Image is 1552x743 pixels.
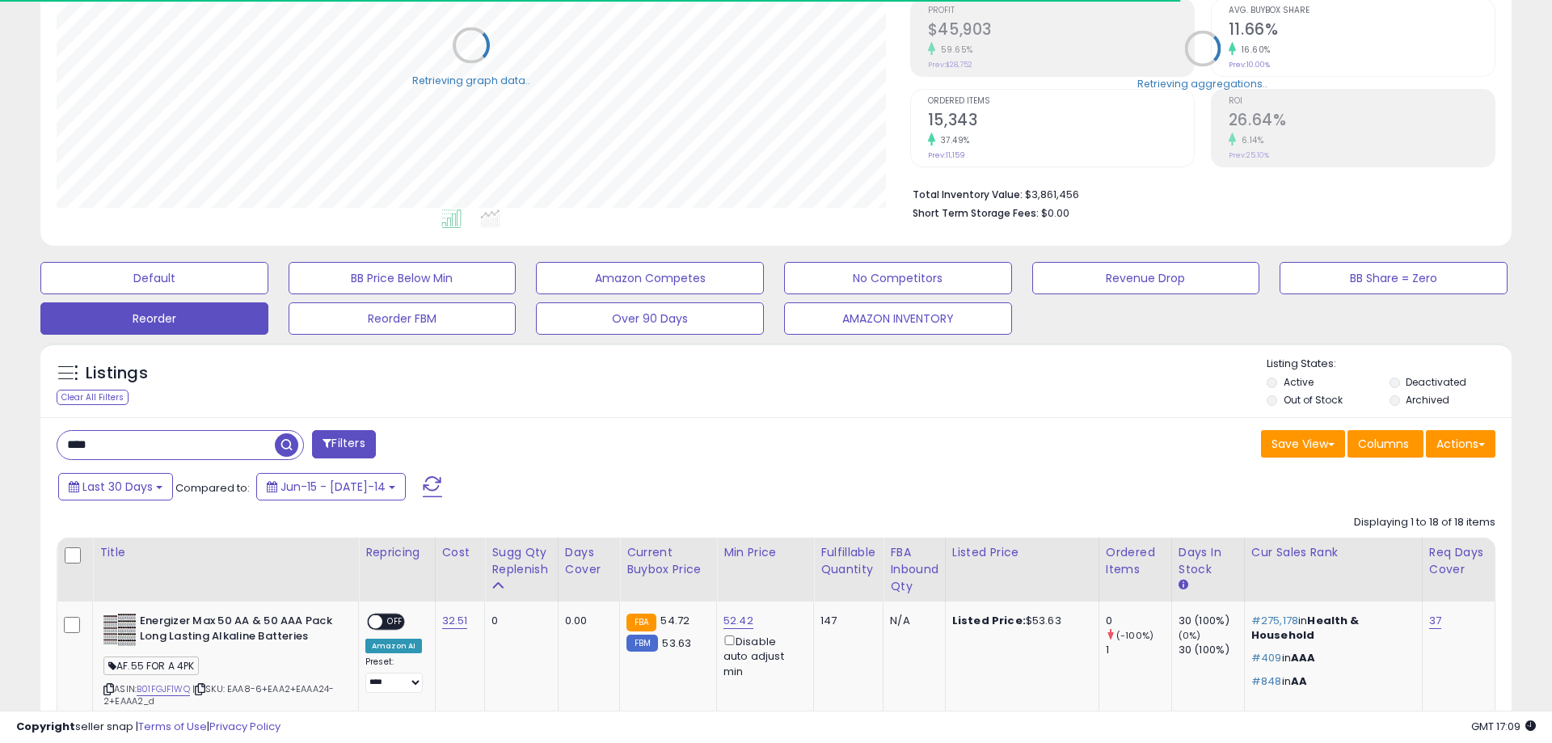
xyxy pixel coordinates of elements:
button: Jun-15 - [DATE]-14 [256,473,406,500]
div: 0 [1106,614,1171,628]
div: Fulfillable Quantity [820,544,876,578]
a: B01FGJF1WQ [137,682,190,696]
small: (-100%) [1116,629,1153,642]
div: Sugg Qty Replenish [491,544,551,578]
label: Deactivated [1406,375,1466,389]
p: in [1251,674,1410,689]
th: Please note that this number is a calculation based on your required days of coverage and your ve... [485,538,559,602]
button: Columns [1347,430,1423,458]
div: N/A [890,614,933,628]
small: FBA [626,614,656,631]
div: 30 (100%) [1179,643,1244,657]
button: Actions [1426,430,1495,458]
div: Displaying 1 to 18 of 18 items [1354,515,1495,530]
h5: Listings [86,362,148,385]
div: Clear All Filters [57,390,129,405]
div: Amazon AI [365,639,422,653]
small: Days In Stock. [1179,578,1188,593]
a: 52.42 [723,613,753,629]
div: Ordered Items [1106,544,1165,578]
span: | SKU: EAA8-6+EAA2+EAAA24-2+EAAA2_d [103,682,334,707]
span: Columns [1358,436,1409,452]
div: 30 (100%) [1179,614,1244,628]
button: BB Price Below Min [289,262,517,294]
span: #275,178 [1251,613,1298,628]
b: Energizer Max 50 AA & 50 AAA Pack Long Lasting Alkaline Batteries [140,614,336,648]
div: Listed Price [952,544,1092,561]
div: Cost [442,544,479,561]
button: Amazon Competes [536,262,764,294]
a: 37 [1429,613,1441,629]
div: Days In Stock [1179,544,1238,578]
span: AAA [1291,650,1315,665]
button: Reorder [40,302,268,335]
div: seller snap | | [16,720,280,735]
label: Out of Stock [1284,393,1343,407]
div: Retrieving graph data.. [412,73,530,87]
div: Min Price [723,544,807,561]
p: in [1251,614,1410,643]
span: Jun-15 - [DATE]-14 [280,479,386,495]
div: $53.63 [952,614,1086,628]
a: Terms of Use [138,719,207,734]
p: in [1251,651,1410,665]
span: OFF [382,615,408,629]
a: 32.51 [442,613,468,629]
b: Listed Price: [952,613,1026,628]
button: Filters [312,430,375,458]
div: Title [99,544,352,561]
button: Over 90 Days [536,302,764,335]
div: 0.00 [565,614,607,628]
div: Req Days Cover [1429,544,1488,578]
div: 0 [491,614,546,628]
p: Listing States: [1267,357,1511,372]
div: 147 [820,614,871,628]
span: AF.55 FOR A 4PK [103,656,199,675]
a: Privacy Policy [209,719,280,734]
div: Retrieving aggregations.. [1137,76,1267,91]
label: Archived [1406,393,1449,407]
span: 53.63 [662,635,691,651]
button: Last 30 Days [58,473,173,500]
span: Compared to: [175,480,250,496]
small: FBM [626,635,658,652]
div: Current Buybox Price [626,544,710,578]
button: Default [40,262,268,294]
button: BB Share = Zero [1280,262,1508,294]
small: (0%) [1179,629,1201,642]
span: Health & Household [1251,613,1360,643]
span: #409 [1251,650,1282,665]
button: Save View [1261,430,1345,458]
span: Last 30 Days [82,479,153,495]
span: 2025-08-14 17:09 GMT [1471,719,1536,734]
button: Revenue Drop [1032,262,1260,294]
div: Repricing [365,544,428,561]
label: Active [1284,375,1314,389]
button: AMAZON INVENTORY [784,302,1012,335]
div: Preset: [365,656,423,693]
span: 54.72 [660,613,690,628]
div: Cur Sales Rank [1251,544,1415,561]
strong: Copyright [16,719,75,734]
span: AA [1291,673,1307,689]
span: #848 [1251,673,1282,689]
button: Reorder FBM [289,302,517,335]
div: FBA inbound Qty [890,544,938,595]
button: No Competitors [784,262,1012,294]
div: Days Cover [565,544,613,578]
img: 6167PbGTsyL._SL40_.jpg [103,614,136,646]
div: Disable auto adjust min [723,632,801,679]
div: 1 [1106,643,1171,657]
